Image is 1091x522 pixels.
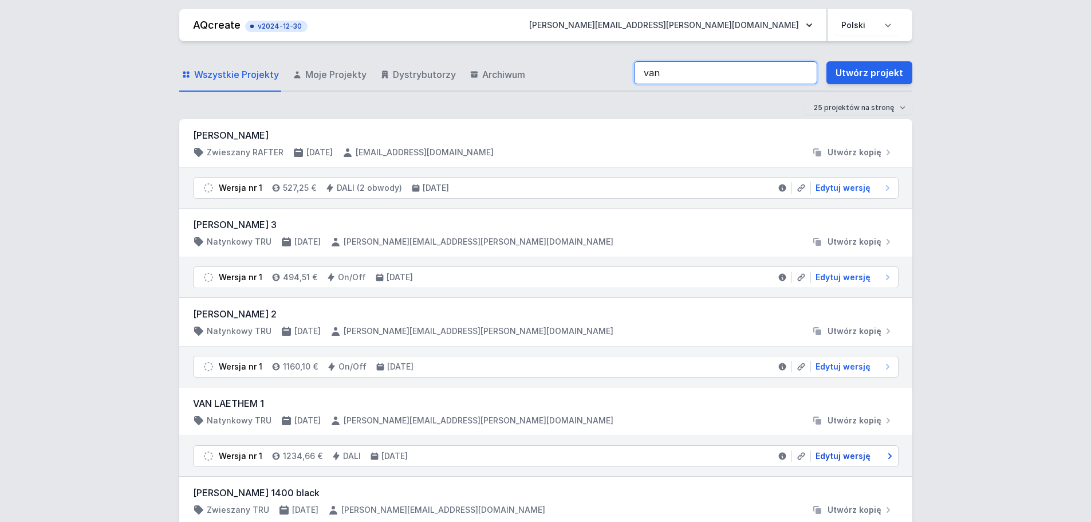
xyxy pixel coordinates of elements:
[343,450,361,462] h4: DALI
[203,450,214,462] img: draft.svg
[482,68,525,81] span: Archiwum
[219,272,262,283] div: Wersja nr 1
[828,147,881,158] span: Utwórz kopię
[423,182,449,194] h4: [DATE]
[193,218,899,231] h3: [PERSON_NAME] 3
[283,182,316,194] h4: 527,25 €
[283,361,318,372] h4: 1160,10 €
[219,450,262,462] div: Wersja nr 1
[338,272,366,283] h4: On/Off
[807,147,899,158] button: Utwórz kopię
[207,415,271,426] h4: Natynkowy TRU
[807,504,899,516] button: Utwórz kopię
[292,504,318,516] h4: [DATE]
[520,15,822,36] button: [PERSON_NAME][EMAIL_ADDRESS][PERSON_NAME][DOMAIN_NAME]
[245,18,308,32] button: v2024-12-30
[344,236,613,248] h4: [PERSON_NAME][EMAIL_ADDRESS][PERSON_NAME][DOMAIN_NAME]
[338,361,367,372] h4: On/Off
[283,272,317,283] h4: 494,51 €
[387,361,413,372] h4: [DATE]
[337,182,402,194] h4: DALI (2 obwody)
[811,361,893,372] a: Edytuj wersję
[294,236,321,248] h4: [DATE]
[828,236,881,248] span: Utwórz kopię
[193,307,899,321] h3: [PERSON_NAME] 2
[816,361,871,372] span: Edytuj wersję
[828,415,881,426] span: Utwórz kopię
[381,450,408,462] h4: [DATE]
[179,58,281,92] a: Wszystkie Projekty
[203,272,214,283] img: draft.svg
[467,58,527,92] a: Archiwum
[387,272,413,283] h4: [DATE]
[816,272,871,283] span: Edytuj wersję
[834,15,899,36] select: Wybierz język
[378,58,458,92] a: Dystrybutorzy
[826,61,912,84] a: Utwórz projekt
[294,415,321,426] h4: [DATE]
[341,504,545,516] h4: [PERSON_NAME][EMAIL_ADDRESS][DOMAIN_NAME]
[807,325,899,337] button: Utwórz kopię
[193,19,241,31] a: AQcreate
[203,361,214,372] img: draft.svg
[356,147,494,158] h4: [EMAIL_ADDRESS][DOMAIN_NAME]
[294,325,321,337] h4: [DATE]
[393,68,456,81] span: Dystrybutorzy
[194,68,279,81] span: Wszystkie Projekty
[193,486,899,500] h3: [PERSON_NAME] 1400 black
[193,397,899,410] h3: VAN LAETHEM 1
[219,361,262,372] div: Wersja nr 1
[207,236,271,248] h4: Natynkowy TRU
[207,147,283,158] h4: Zwieszany RAFTER
[811,272,893,283] a: Edytuj wersję
[811,450,893,462] a: Edytuj wersję
[344,415,613,426] h4: [PERSON_NAME][EMAIL_ADDRESS][PERSON_NAME][DOMAIN_NAME]
[816,450,871,462] span: Edytuj wersję
[807,415,899,426] button: Utwórz kopię
[306,147,333,158] h4: [DATE]
[816,182,871,194] span: Edytuj wersję
[828,325,881,337] span: Utwórz kopię
[305,68,367,81] span: Moje Projekty
[811,182,893,194] a: Edytuj wersję
[828,504,881,516] span: Utwórz kopię
[290,58,369,92] a: Moje Projekty
[251,22,302,31] span: v2024-12-30
[203,182,214,194] img: draft.svg
[807,236,899,248] button: Utwórz kopię
[344,325,613,337] h4: [PERSON_NAME][EMAIL_ADDRESS][PERSON_NAME][DOMAIN_NAME]
[634,61,817,84] input: Szukaj wśród projektów i wersji...
[207,325,271,337] h4: Natynkowy TRU
[193,128,899,142] h3: [PERSON_NAME]
[219,182,262,194] div: Wersja nr 1
[283,450,322,462] h4: 1234,66 €
[207,504,269,516] h4: Zwieszany TRU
